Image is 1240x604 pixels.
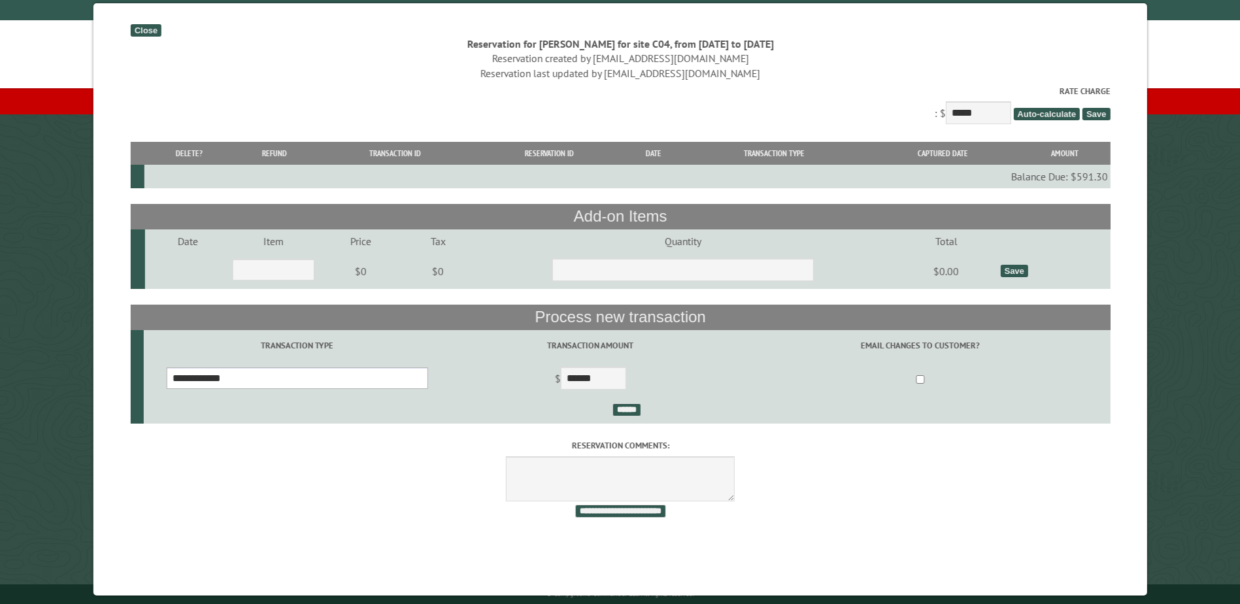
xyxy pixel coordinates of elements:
small: © Campground Commander LLC. All rights reserved. [546,590,694,598]
div: Save [1000,265,1028,277]
th: Date [624,142,682,165]
td: $0 [404,253,471,290]
td: $0 [316,253,405,290]
div: Reservation last updated by [EMAIL_ADDRESS][DOMAIN_NAME] [130,66,1110,80]
div: Reservation created by [EMAIL_ADDRESS][DOMAIN_NAME] [130,51,1110,65]
td: Date [145,229,231,253]
span: Auto-calculate [1013,108,1080,120]
label: Email changes to customer? [732,339,1108,352]
td: Price [316,229,405,253]
th: Transaction ID [316,142,473,165]
label: Rate Charge [130,85,1110,97]
div: Close [130,24,161,37]
span: Save [1082,108,1109,120]
th: Refund [233,142,316,165]
td: Tax [404,229,471,253]
th: Process new transaction [130,305,1110,329]
td: Item [231,229,316,253]
td: Balance Due: $591.30 [144,165,1110,188]
td: $ [450,361,729,398]
label: Transaction Type [145,339,448,352]
td: Total [894,229,998,253]
div: : $ [130,85,1110,127]
td: Quantity [471,229,894,253]
th: Captured Date [865,142,1020,165]
div: Reservation for [PERSON_NAME] for site C04, from [DATE] to [DATE] [130,37,1110,51]
th: Transaction Type [682,142,865,165]
label: Transaction Amount [452,339,728,352]
th: Add-on Items [130,204,1110,229]
th: Reservation ID [474,142,624,165]
td: $0.00 [894,253,998,290]
th: Amount [1019,142,1109,165]
th: Delete? [144,142,233,165]
label: Reservation comments: [130,439,1110,452]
